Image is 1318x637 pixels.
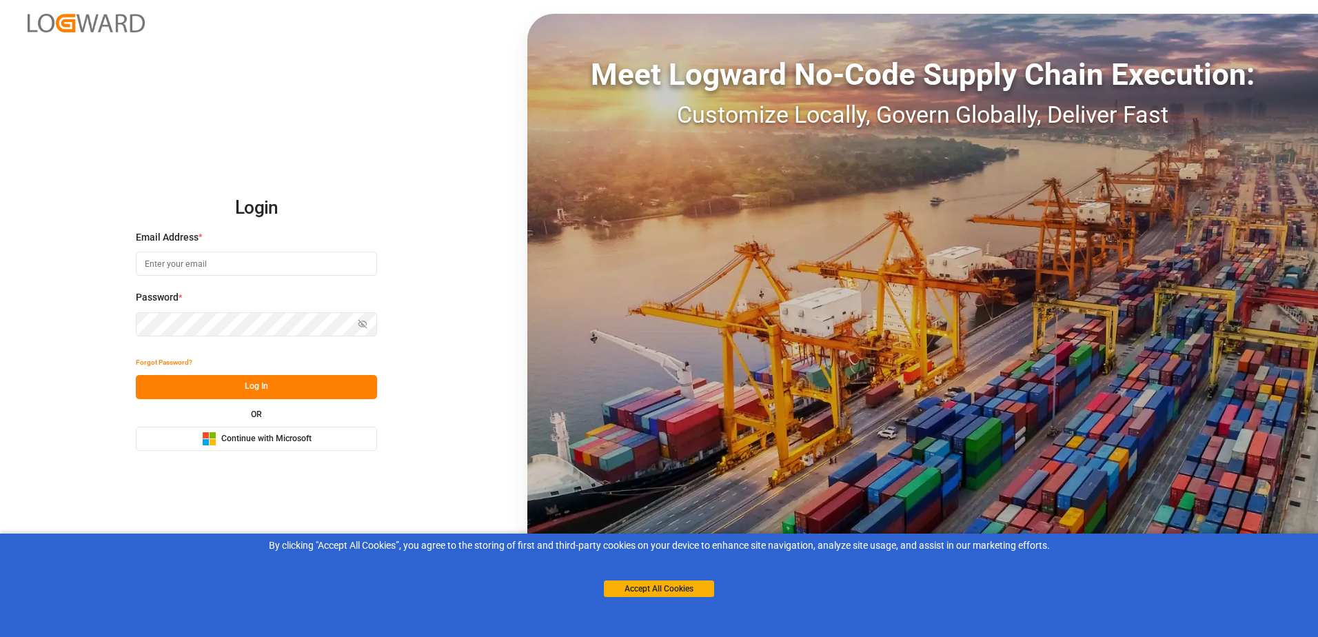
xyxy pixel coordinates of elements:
button: Continue with Microsoft [136,427,377,451]
button: Forgot Password? [136,351,192,375]
h2: Login [136,186,377,230]
div: Meet Logward No-Code Supply Chain Execution: [527,52,1318,97]
span: Password [136,290,179,305]
div: Customize Locally, Govern Globally, Deliver Fast [527,97,1318,132]
button: Log In [136,375,377,399]
input: Enter your email [136,252,377,276]
button: Accept All Cookies [604,580,714,597]
span: Email Address [136,230,199,245]
span: Continue with Microsoft [221,433,312,445]
div: By clicking "Accept All Cookies”, you agree to the storing of first and third-party cookies on yo... [10,538,1308,553]
small: OR [251,410,262,418]
img: Logward_new_orange.png [28,14,145,32]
